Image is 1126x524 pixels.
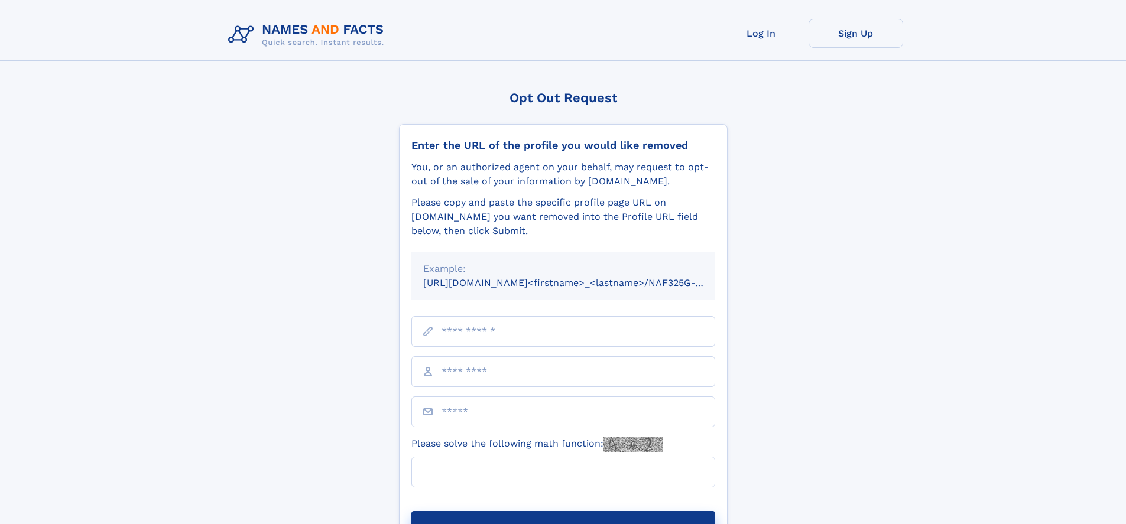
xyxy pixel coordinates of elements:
[423,277,738,288] small: [URL][DOMAIN_NAME]<firstname>_<lastname>/NAF325G-xxxxxxxx
[411,437,663,452] label: Please solve the following math function:
[223,19,394,51] img: Logo Names and Facts
[423,262,703,276] div: Example:
[399,90,728,105] div: Opt Out Request
[714,19,809,48] a: Log In
[411,160,715,188] div: You, or an authorized agent on your behalf, may request to opt-out of the sale of your informatio...
[411,139,715,152] div: Enter the URL of the profile you would like removed
[809,19,903,48] a: Sign Up
[411,196,715,238] div: Please copy and paste the specific profile page URL on [DOMAIN_NAME] you want removed into the Pr...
